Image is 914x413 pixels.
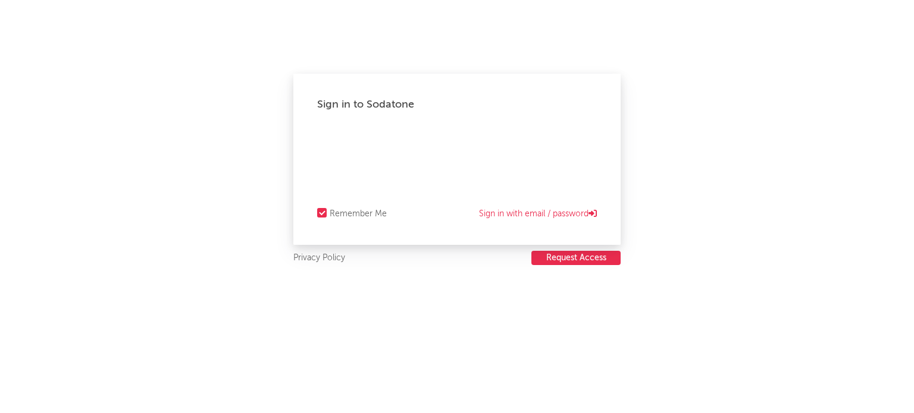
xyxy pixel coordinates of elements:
[293,251,345,266] a: Privacy Policy
[531,251,621,266] a: Request Access
[531,251,621,265] button: Request Access
[479,207,597,221] a: Sign in with email / password
[330,207,387,221] div: Remember Me
[317,97,597,112] div: Sign in to Sodatone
